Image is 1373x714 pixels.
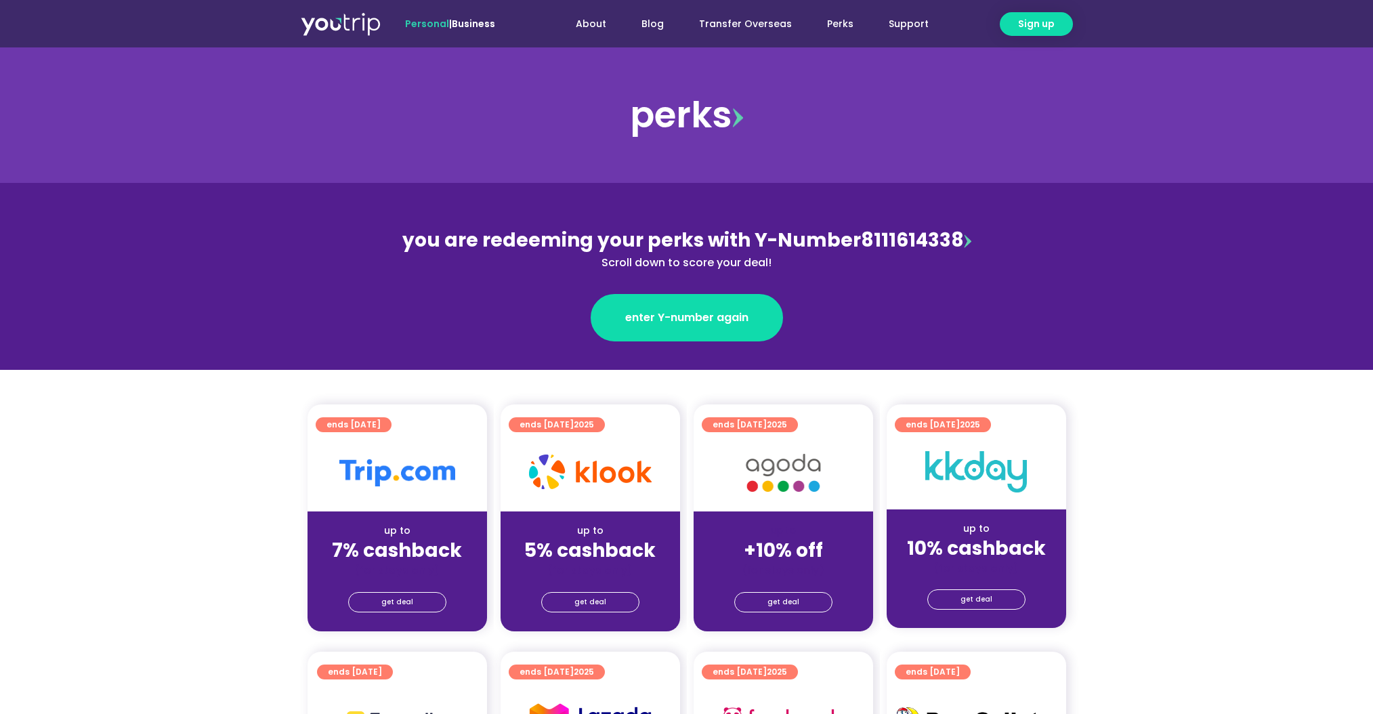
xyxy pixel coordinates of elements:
span: ends [DATE] [326,417,381,432]
div: 8111614338 [393,226,981,271]
div: (for stays only) [511,563,669,577]
span: get deal [767,593,799,612]
span: Personal [405,17,449,30]
a: get deal [927,589,1026,610]
span: Sign up [1018,17,1055,31]
strong: 7% cashback [332,537,462,564]
span: ends [DATE] [906,665,960,679]
a: About [558,12,624,37]
span: 2025 [574,419,594,430]
div: up to [511,524,669,538]
a: Business [452,17,495,30]
a: Blog [624,12,681,37]
div: Scroll down to score your deal! [393,255,981,271]
span: ends [DATE] [713,665,787,679]
strong: 10% cashback [907,535,1046,562]
a: ends [DATE]2025 [509,417,605,432]
a: Sign up [1000,12,1073,36]
nav: Menu [532,12,946,37]
span: ends [DATE] [328,665,382,679]
span: 2025 [960,419,980,430]
div: (for stays only) [704,563,862,577]
a: ends [DATE] [895,665,971,679]
span: 2025 [767,666,787,677]
span: 2025 [767,419,787,430]
strong: +10% off [744,537,823,564]
span: | [405,17,495,30]
span: ends [DATE] [520,417,594,432]
span: up to [771,524,796,537]
a: get deal [348,592,446,612]
a: ends [DATE]2025 [702,665,798,679]
a: enter Y-number again [591,294,783,341]
span: get deal [574,593,606,612]
span: enter Y-number again [625,310,748,326]
span: ends [DATE] [713,417,787,432]
a: Perks [809,12,871,37]
a: ends [DATE]2025 [509,665,605,679]
a: ends [DATE] [316,417,392,432]
strong: 5% cashback [524,537,656,564]
div: up to [318,524,476,538]
a: Transfer Overseas [681,12,809,37]
a: ends [DATE]2025 [895,417,991,432]
div: up to [897,522,1055,536]
span: ends [DATE] [520,665,594,679]
div: (for stays only) [897,561,1055,575]
a: ends [DATE]2025 [702,417,798,432]
a: ends [DATE] [317,665,393,679]
a: Support [871,12,946,37]
span: ends [DATE] [906,417,980,432]
span: get deal [381,593,413,612]
span: get deal [960,590,992,609]
span: 2025 [574,666,594,677]
span: you are redeeming your perks with Y-Number [402,227,861,253]
a: get deal [734,592,832,612]
div: (for stays only) [318,563,476,577]
a: get deal [541,592,639,612]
